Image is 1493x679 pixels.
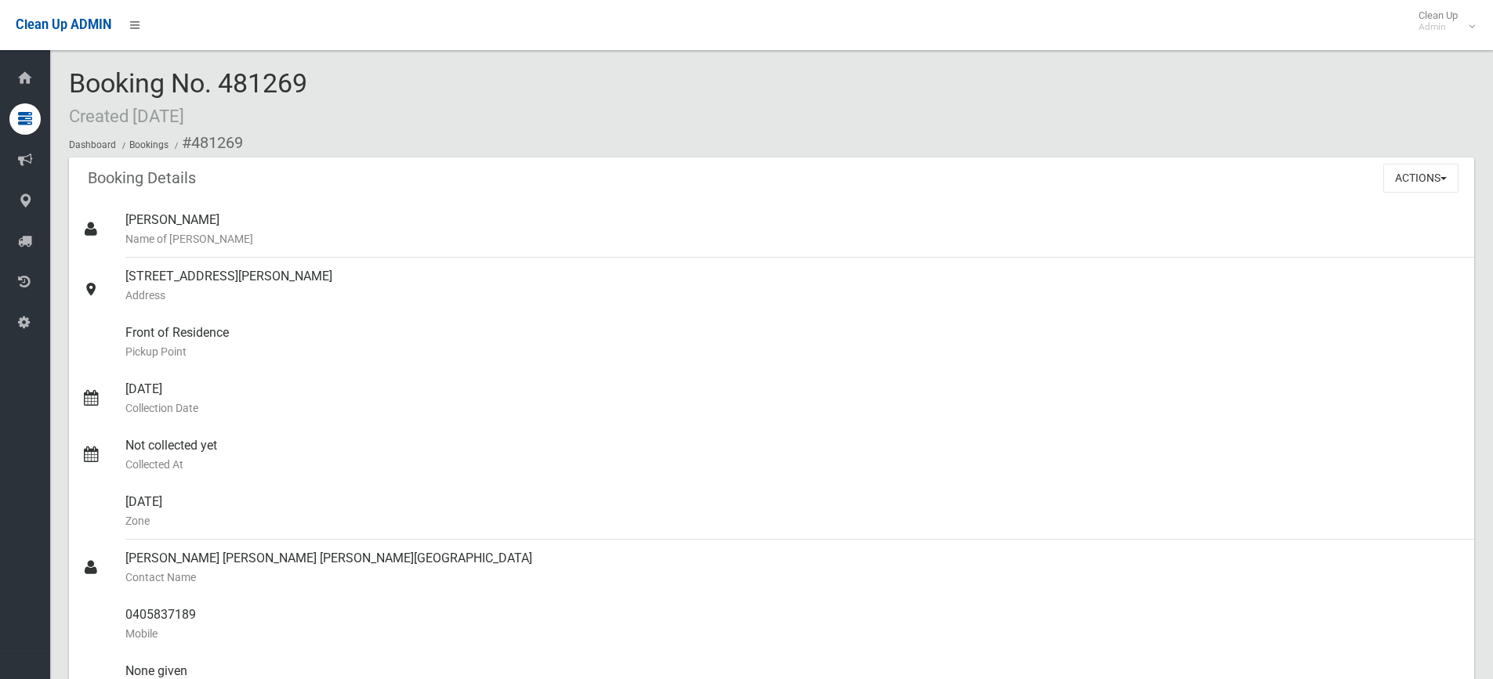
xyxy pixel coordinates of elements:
[125,342,1462,361] small: Pickup Point
[125,229,1462,248] small: Name of [PERSON_NAME]
[1419,21,1458,33] small: Admin
[125,483,1462,540] div: [DATE]
[125,399,1462,417] small: Collection Date
[1411,9,1473,33] span: Clean Up
[16,17,111,32] span: Clean Up ADMIN
[129,139,169,150] a: Bookings
[69,139,116,150] a: Dashboard
[69,67,307,128] span: Booking No. 481269
[125,568,1462,587] small: Contact Name
[125,258,1462,314] div: [STREET_ADDRESS][PERSON_NAME]
[69,163,215,193] header: Booking Details
[171,128,243,157] li: #481269
[1383,164,1459,193] button: Actions
[125,201,1462,258] div: [PERSON_NAME]
[125,455,1462,474] small: Collected At
[69,106,184,126] small: Created [DATE]
[125,427,1462,483] div: Not collected yet
[125,314,1462,370] div: Front of Residence
[125,624,1462,643] small: Mobile
[125,370,1462,427] div: [DATE]
[125,596,1462,652] div: 0405837189
[125,286,1462,305] small: Address
[125,511,1462,530] small: Zone
[125,540,1462,596] div: [PERSON_NAME] [PERSON_NAME] [PERSON_NAME][GEOGRAPHIC_DATA]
